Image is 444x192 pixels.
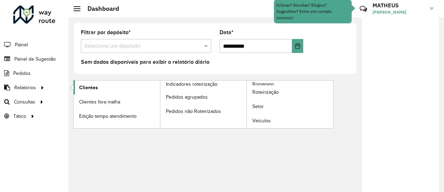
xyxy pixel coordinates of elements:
span: Clientes [79,84,98,91]
h2: Dashboard [81,5,119,13]
span: [PERSON_NAME] [373,9,425,15]
span: Consultas [14,98,35,106]
span: Tático [13,113,26,120]
a: Edição tempo atendimento [74,109,160,123]
span: Pedidos não Roteirizados [166,108,221,115]
span: Relatórios [14,84,36,91]
span: Romaneio [252,80,274,88]
span: Painel [15,41,28,48]
span: Pedidos [13,70,31,77]
a: Indicadores roteirização [74,80,247,128]
button: Choose Date [292,39,303,53]
span: Indicadores roteirização [166,80,217,88]
label: Data [220,28,234,37]
span: Roteirização [252,89,279,96]
span: Pedidos agrupados [166,93,208,101]
a: Pedidos agrupados [160,90,247,104]
label: Sem dados disponíveis para exibir o relatório diário [81,58,209,66]
span: Edição tempo atendimento [79,113,137,120]
a: Pedidos não Roteirizados [160,104,247,118]
span: Painel de Sugestão [14,55,56,63]
a: Roteirização [247,85,333,99]
a: Contato Rápido [356,1,371,16]
a: Romaneio [160,80,334,128]
span: Setor [252,103,264,110]
label: Filtrar por depósito [81,28,131,37]
span: Clientes fora malha [79,98,120,106]
h3: MATHEUS [373,2,425,9]
a: Veículos [247,114,333,128]
a: Clientes [74,80,160,94]
a: Clientes fora malha [74,95,160,109]
span: Veículos [252,117,271,124]
a: Setor [247,100,333,114]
